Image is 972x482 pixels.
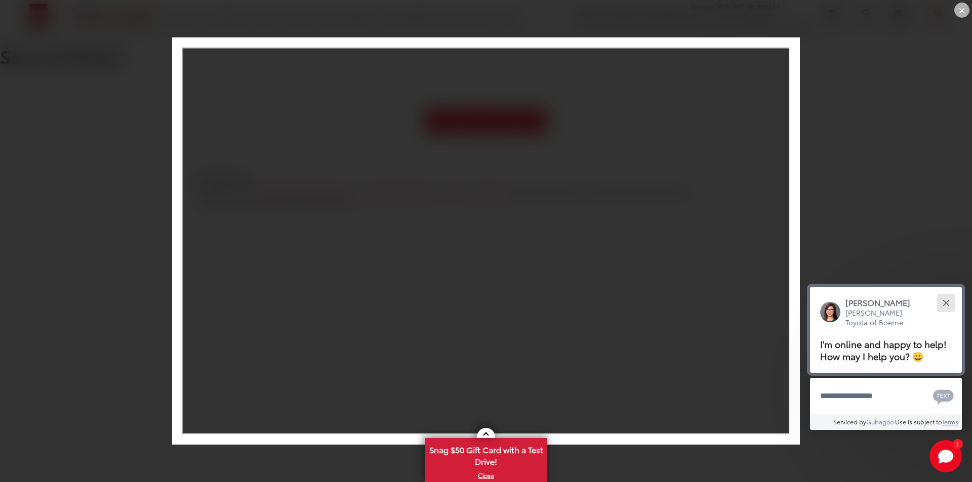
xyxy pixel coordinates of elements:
[866,417,895,426] a: Gubagoo.
[845,297,920,308] p: [PERSON_NAME]
[954,3,969,18] div: ×
[935,292,957,314] button: Close
[930,384,957,407] button: Chat with SMS
[929,440,962,472] button: Toggle Chat Window
[933,388,954,405] svg: Text
[956,442,959,446] span: 1
[810,378,962,414] textarea: Type your message
[820,337,947,363] span: I'm online and happy to help! How may I help you? 😀
[845,308,920,328] p: [PERSON_NAME] Toyota of Boerne
[426,439,546,470] span: Snag $50 Gift Card with a Test Drive!
[929,440,962,472] svg: Start Chat
[942,417,958,426] a: Terms
[810,287,962,430] div: Close[PERSON_NAME][PERSON_NAME] Toyota of BoerneI'm online and happy to help! How may I help you?...
[895,417,942,426] span: Use is subject to
[833,417,866,426] span: Serviced by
